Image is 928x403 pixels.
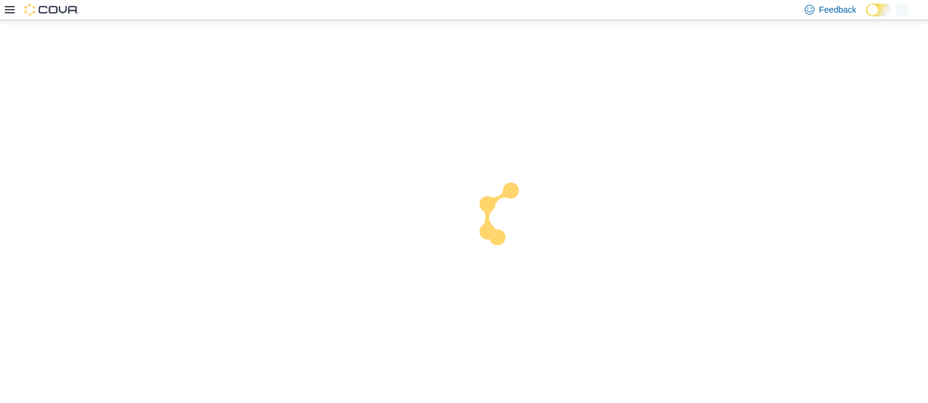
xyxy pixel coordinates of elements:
[866,4,892,16] input: Dark Mode
[866,16,867,17] span: Dark Mode
[819,4,856,16] span: Feedback
[464,174,555,265] img: cova-loader
[24,4,79,16] img: Cova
